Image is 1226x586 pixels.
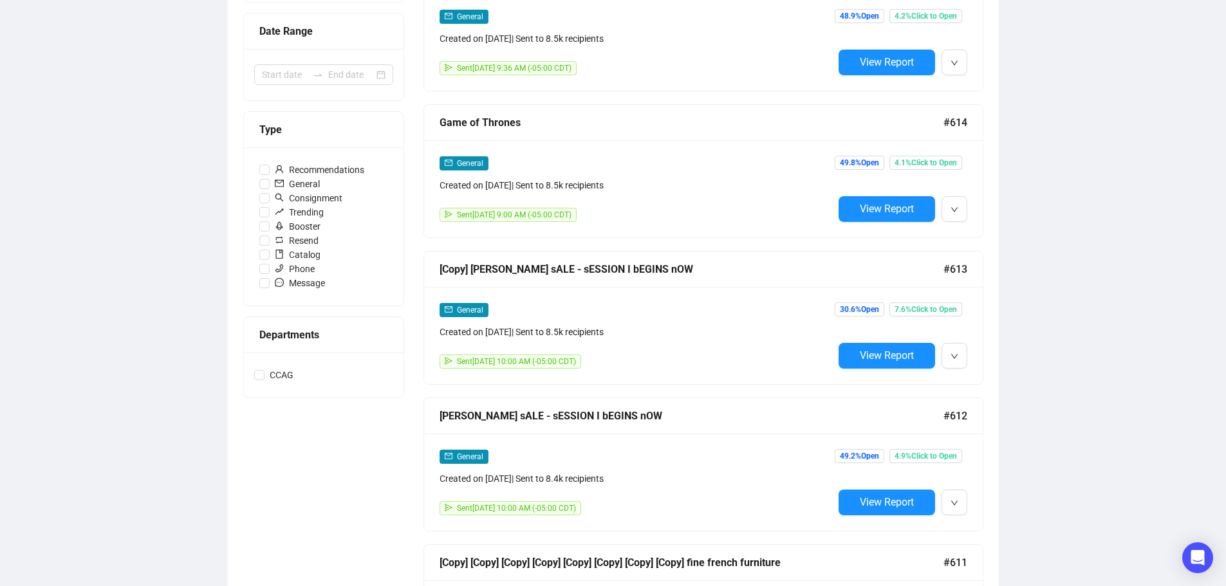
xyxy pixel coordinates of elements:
[440,114,943,131] div: Game of Thrones
[313,69,323,80] span: swap-right
[259,122,388,138] div: Type
[270,262,320,276] span: Phone
[440,325,833,339] div: Created on [DATE] | Sent to 8.5k recipients
[943,554,967,571] span: #611
[270,276,330,290] span: Message
[270,248,326,262] span: Catalog
[440,554,943,571] div: [Copy] [Copy] [Copy] [Copy] [Copy] [Copy] [Copy] [Copy] fine french furniture
[835,302,884,316] span: 30.6% Open
[1182,542,1213,573] div: Open Intercom Messenger
[262,68,308,82] input: Start date
[860,349,914,362] span: View Report
[270,177,325,191] span: General
[445,357,452,365] span: send
[445,504,452,511] span: send
[270,233,324,248] span: Resend
[951,499,958,507] span: down
[951,353,958,360] span: down
[440,32,833,46] div: Created on [DATE] | Sent to 8.5k recipients
[445,12,452,20] span: mail
[423,104,983,238] a: Game of Thrones#614mailGeneralCreated on [DATE]| Sent to 8.5k recipientssendSent[DATE] 9:00 AM (-...
[270,219,326,233] span: Booster
[835,156,884,170] span: 49.8% Open
[835,9,884,23] span: 48.9% Open
[839,490,935,515] button: View Report
[889,156,962,170] span: 4.1% Click to Open
[275,179,284,188] span: mail
[440,408,943,424] div: [PERSON_NAME] sALE - sESSION I bEGINS nOW
[445,452,452,460] span: mail
[839,196,935,222] button: View Report
[275,193,284,202] span: search
[440,178,833,192] div: Created on [DATE] | Sent to 8.5k recipients
[445,210,452,218] span: send
[860,203,914,215] span: View Report
[275,250,284,259] span: book
[445,159,452,167] span: mail
[275,165,284,174] span: user
[839,343,935,369] button: View Report
[860,56,914,68] span: View Report
[259,327,388,343] div: Departments
[275,278,284,287] span: message
[889,9,962,23] span: 4.2% Click to Open
[943,114,967,131] span: #614
[943,408,967,424] span: #612
[835,449,884,463] span: 49.2% Open
[440,472,833,486] div: Created on [DATE] | Sent to 8.4k recipients
[457,12,483,21] span: General
[943,261,967,277] span: #613
[270,191,348,205] span: Consignment
[275,264,284,273] span: phone
[259,23,388,39] div: Date Range
[457,452,483,461] span: General
[445,64,452,71] span: send
[265,368,299,382] span: CCAG
[457,306,483,315] span: General
[445,306,452,313] span: mail
[860,496,914,508] span: View Report
[270,205,329,219] span: Trending
[457,504,576,513] span: Sent [DATE] 10:00 AM (-05:00 CDT)
[423,398,983,531] a: [PERSON_NAME] sALE - sESSION I bEGINS nOW#612mailGeneralCreated on [DATE]| Sent to 8.4k recipient...
[423,251,983,385] a: [Copy] [PERSON_NAME] sALE - sESSION I bEGINS nOW#613mailGeneralCreated on [DATE]| Sent to 8.5k re...
[951,206,958,214] span: down
[951,59,958,67] span: down
[275,207,284,216] span: rise
[889,302,962,316] span: 7.6% Click to Open
[328,68,374,82] input: End date
[889,449,962,463] span: 4.9% Click to Open
[275,235,284,244] span: retweet
[440,261,943,277] div: [Copy] [PERSON_NAME] sALE - sESSION I bEGINS nOW
[275,221,284,230] span: rocket
[839,50,935,75] button: View Report
[313,69,323,80] span: to
[457,210,571,219] span: Sent [DATE] 9:00 AM (-05:00 CDT)
[457,64,571,73] span: Sent [DATE] 9:36 AM (-05:00 CDT)
[457,357,576,366] span: Sent [DATE] 10:00 AM (-05:00 CDT)
[457,159,483,168] span: General
[270,163,369,177] span: Recommendations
